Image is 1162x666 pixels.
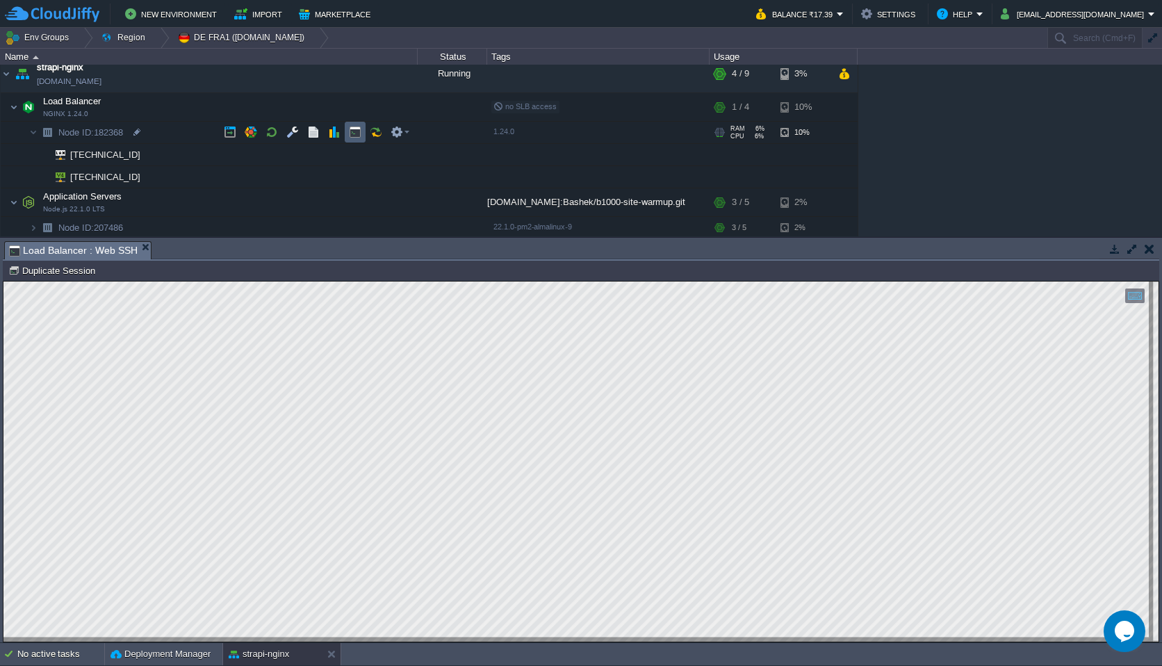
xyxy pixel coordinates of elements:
span: Node ID: [58,127,94,138]
span: 6% [750,133,764,140]
div: 10% [780,93,826,121]
a: strapi-nginx [37,60,83,74]
img: AMDAwAAAACH5BAEAAAAALAAAAAABAAEAAAICRAEAOw== [29,122,38,143]
iframe: chat widget [1104,610,1148,652]
span: RAM [730,125,745,132]
a: [DOMAIN_NAME] [37,74,101,88]
img: AMDAwAAAACH5BAEAAAAALAAAAAABAAEAAAICRAEAOw== [10,188,18,216]
div: Usage [710,49,857,65]
div: 4 / 9 [732,55,749,92]
button: Env Groups [5,28,74,47]
img: AMDAwAAAACH5BAEAAAAALAAAAAABAAEAAAICRAEAOw== [38,217,57,238]
span: no SLB access [493,102,557,111]
img: AMDAwAAAACH5BAEAAAAALAAAAAABAAEAAAICRAEAOw== [33,56,39,59]
span: Application Servers [42,190,124,202]
button: Deployment Manager [111,647,211,661]
img: AMDAwAAAACH5BAEAAAAALAAAAAABAAEAAAICRAEAOw== [38,144,46,165]
img: AMDAwAAAACH5BAEAAAAALAAAAAABAAEAAAICRAEAOw== [1,55,12,92]
button: Import [234,6,286,22]
span: 182368 [57,127,125,138]
span: 207486 [57,222,125,234]
span: [TECHNICAL_ID] [69,144,142,165]
span: Node ID: [58,222,94,233]
img: AMDAwAAAACH5BAEAAAAALAAAAAABAAEAAAICRAEAOw== [38,122,57,143]
img: AMDAwAAAACH5BAEAAAAALAAAAAABAAEAAAICRAEAOw== [19,93,38,121]
div: 2% [780,188,826,216]
img: AMDAwAAAACH5BAEAAAAALAAAAAABAAEAAAICRAEAOw== [10,93,18,121]
button: Help [937,6,976,22]
button: Region [101,28,150,47]
div: 1 / 4 [732,93,749,121]
div: 2% [780,217,826,238]
a: [TECHNICAL_ID] [69,172,142,182]
img: AMDAwAAAACH5BAEAAAAALAAAAAABAAEAAAICRAEAOw== [13,55,32,92]
span: 1.24.0 [493,127,514,136]
div: Running [418,55,487,92]
div: [DOMAIN_NAME]:Bashek/b1000-site-warmup.git [487,188,710,216]
button: Balance ₹17.39 [756,6,837,22]
span: 22.1.0-pm2-almalinux-9 [493,222,572,231]
img: CloudJiffy [5,6,99,23]
button: New Environment [125,6,221,22]
img: AMDAwAAAACH5BAEAAAAALAAAAAABAAEAAAICRAEAOw== [19,188,38,216]
img: AMDAwAAAACH5BAEAAAAALAAAAAABAAEAAAICRAEAOw== [38,166,46,188]
div: Status [418,49,486,65]
span: Node.js 22.1.0 LTS [43,205,105,213]
span: Load Balancer [42,95,103,107]
button: Marketplace [299,6,375,22]
a: Load BalancerNGINX 1.24.0 [42,96,103,106]
a: [TECHNICAL_ID] [69,149,142,160]
button: Settings [861,6,919,22]
img: AMDAwAAAACH5BAEAAAAALAAAAAABAAEAAAICRAEAOw== [46,144,65,165]
div: 3 / 5 [732,217,746,238]
a: Node ID:207486 [57,222,125,234]
button: [EMAIL_ADDRESS][DOMAIN_NAME] [1001,6,1148,22]
div: No active tasks [17,643,104,665]
div: 3% [780,55,826,92]
div: 10% [780,122,826,143]
div: Tags [488,49,709,65]
button: DE FRA1 ([DOMAIN_NAME]) [177,28,309,47]
span: [TECHNICAL_ID] [69,166,142,188]
span: CPU [730,133,744,140]
button: strapi-nginx [229,647,289,661]
span: 6% [751,125,764,132]
span: NGINX 1.24.0 [43,110,88,118]
img: AMDAwAAAACH5BAEAAAAALAAAAAABAAEAAAICRAEAOw== [46,166,65,188]
div: 3 / 5 [732,188,749,216]
span: Load Balancer : Web SSH [9,242,138,259]
div: Name [1,49,417,65]
a: Application ServersNode.js 22.1.0 LTS [42,191,124,202]
button: Duplicate Session [8,264,99,277]
a: Node ID:182368 [57,127,125,138]
img: AMDAwAAAACH5BAEAAAAALAAAAAABAAEAAAICRAEAOw== [29,217,38,238]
